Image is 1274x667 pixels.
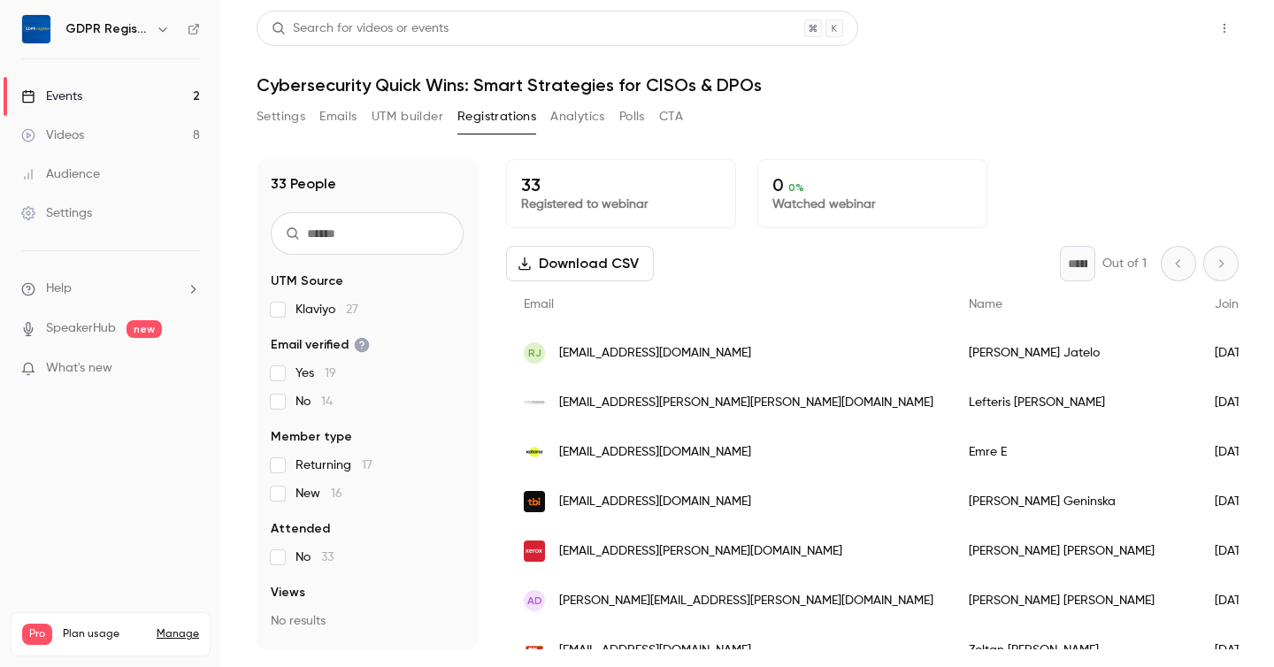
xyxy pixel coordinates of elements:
div: Emre E [951,427,1197,477]
img: GDPR Register [22,15,50,43]
div: [PERSON_NAME] [PERSON_NAME] [951,526,1197,576]
button: Emails [319,103,357,131]
span: [EMAIL_ADDRESS][DOMAIN_NAME] [559,493,751,511]
button: Analytics [550,103,605,131]
span: new [127,320,162,338]
h1: 33 People [271,173,336,195]
span: Pro [22,624,52,645]
span: No [295,393,333,410]
li: help-dropdown-opener [21,280,200,298]
img: katanamrp.com [524,441,545,463]
button: Registrations [457,103,536,131]
p: Watched webinar [772,195,972,213]
span: [EMAIL_ADDRESS][PERSON_NAME][PERSON_NAME][DOMAIN_NAME] [559,394,933,412]
span: 16 [331,487,342,500]
div: Settings [21,204,92,222]
span: 19 [325,367,336,379]
p: No results [271,612,464,630]
p: Registered to webinar [521,195,721,213]
span: What's new [46,359,112,378]
img: molromania.ro [524,640,545,661]
span: Name [969,298,1002,310]
span: [PERSON_NAME][EMAIL_ADDRESS][PERSON_NAME][DOMAIN_NAME] [559,592,933,610]
h1: Cybersecurity Quick Wins: Smart Strategies for CISOs & DPOs [257,74,1239,96]
button: CTA [659,103,683,131]
span: No [295,548,334,566]
button: UTM builder [372,103,443,131]
span: Returning [295,456,372,474]
span: Email [524,298,554,310]
span: Yes [295,364,336,382]
span: [EMAIL_ADDRESS][DOMAIN_NAME] [559,443,751,462]
div: Search for videos or events [272,19,449,38]
span: Views [271,584,305,602]
span: Attended [271,520,330,538]
span: AD [527,593,542,609]
p: 33 [521,174,721,195]
p: 0 [772,174,972,195]
span: New [295,485,342,502]
img: tbibank.bg [524,491,545,512]
span: Help [46,280,72,298]
span: Member type [271,428,352,446]
div: [PERSON_NAME] Jatelo [951,328,1197,378]
button: Polls [619,103,645,131]
span: 14 [321,395,333,408]
span: RJ [528,345,541,361]
span: [EMAIL_ADDRESS][DOMAIN_NAME] [559,641,751,660]
img: kyprianou.com [524,392,545,413]
button: Share [1126,11,1196,46]
span: 27 [346,303,358,316]
div: [PERSON_NAME] Geninska [951,477,1197,526]
button: Settings [257,103,305,131]
div: Lefteris [PERSON_NAME] [951,378,1197,427]
span: Klaviyo [295,301,358,318]
div: Audience [21,165,100,183]
a: Manage [157,627,199,641]
span: Referrer [271,648,320,665]
span: Plan usage [63,627,146,641]
div: Events [21,88,82,105]
span: Join date [1215,298,1270,310]
span: Email verified [271,336,370,354]
span: 17 [362,459,372,471]
span: UTM Source [271,272,343,290]
p: Out of 1 [1102,255,1147,272]
button: Download CSV [506,246,654,281]
h6: GDPR Register [65,20,149,38]
div: [PERSON_NAME] [PERSON_NAME] [951,576,1197,625]
span: [EMAIL_ADDRESS][DOMAIN_NAME] [559,344,751,363]
div: Videos [21,126,84,144]
img: xerox.com [524,540,545,562]
span: 33 [321,551,334,563]
a: SpeakerHub [46,319,116,338]
span: 0 % [788,181,804,194]
span: [EMAIL_ADDRESS][PERSON_NAME][DOMAIN_NAME] [559,542,842,561]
